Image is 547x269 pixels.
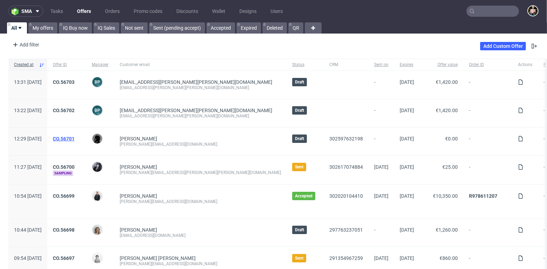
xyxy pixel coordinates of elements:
[120,136,157,141] a: [PERSON_NAME]
[295,255,303,261] span: Sent
[374,193,388,199] span: [DATE]
[120,141,281,147] div: [PERSON_NAME][EMAIL_ADDRESS][DOMAIN_NAME]
[400,79,414,85] span: [DATE]
[14,108,42,113] span: 13:22 [DATE]
[329,255,363,261] a: 291354967259
[469,136,507,147] span: -
[14,193,42,199] span: 10:54 [DATE]
[92,134,102,144] img: Dawid Urbanowicz
[53,255,75,261] a: CO.56697
[469,255,507,267] span: -
[329,227,363,233] a: 297763237051
[295,79,304,85] span: Draft
[262,22,287,34] a: Deleted
[400,193,414,199] span: [DATE]
[400,108,414,113] span: [DATE]
[53,170,73,176] span: Sampling
[120,164,157,170] a: [PERSON_NAME]
[53,164,75,170] a: CO.56700
[292,62,318,68] span: Status
[374,164,388,170] span: [DATE]
[425,62,458,68] span: Offer value
[206,22,235,34] a: Accepted
[7,22,27,34] a: All
[400,227,414,233] span: [DATE]
[374,108,388,119] span: -
[149,22,205,34] a: Sent (pending accept)
[440,255,458,261] span: €860.00
[436,108,458,113] span: €1,420.00
[469,227,507,238] span: -
[120,79,272,85] a: [EMAIL_ADDRESS][PERSON_NAME][PERSON_NAME][DOMAIN_NAME]
[400,136,414,141] span: [DATE]
[469,164,507,176] span: -
[295,108,304,113] span: Draft
[14,164,42,170] span: 11:27 [DATE]
[93,22,119,34] a: IQ Sales
[14,62,36,68] span: Created at
[400,255,414,261] span: [DATE]
[92,253,102,263] img: Dudek Mariola
[120,261,281,267] div: [PERSON_NAME][EMAIL_ADDRESS][DOMAIN_NAME]
[469,62,507,68] span: Order ID
[374,62,388,68] span: Sent on
[442,164,458,170] span: €25.00
[288,22,303,34] a: QR
[266,6,287,17] a: Users
[374,136,388,147] span: -
[208,6,230,17] a: Wallet
[374,255,388,261] span: [DATE]
[172,6,202,17] a: Discounts
[374,79,388,90] span: -
[120,62,281,68] span: Customer email
[92,162,102,172] img: Philippe Dubuy
[120,85,281,90] div: [EMAIL_ADDRESS][PERSON_NAME][PERSON_NAME][DOMAIN_NAME]
[295,227,304,233] span: Draft
[28,22,57,34] a: My offers
[480,42,526,50] a: Add Custom Offer
[14,79,42,85] span: 13:31 [DATE]
[120,170,281,175] div: [PERSON_NAME][EMAIL_ADDRESS][PERSON_NAME][PERSON_NAME][DOMAIN_NAME]
[101,6,124,17] a: Orders
[120,233,281,238] div: [EMAIL_ADDRESS][DOMAIN_NAME]
[120,113,281,119] div: [EMAIL_ADDRESS][PERSON_NAME][PERSON_NAME][DOMAIN_NAME]
[53,136,75,141] a: CO.56701
[469,79,507,90] span: -
[53,79,75,85] a: CO.56703
[518,62,532,68] span: Actions
[469,193,497,199] a: R978611207
[120,108,272,113] a: [EMAIL_ADDRESS][PERSON_NAME][PERSON_NAME][DOMAIN_NAME]
[120,255,196,261] a: [PERSON_NAME] [PERSON_NAME]
[129,6,167,17] a: Promo codes
[295,164,303,170] span: Sent
[329,193,363,199] a: 302020104410
[46,6,67,17] a: Tasks
[436,227,458,233] span: €1,260.00
[92,62,108,68] span: Manager
[53,193,75,199] a: CO.56699
[528,6,538,16] img: Marta Tomaszewska
[92,106,102,115] figcaption: BP
[295,136,304,141] span: Draft
[14,255,42,261] span: 09:54 [DATE]
[374,227,388,238] span: -
[329,164,363,170] a: 302617074884
[433,193,458,199] span: €10,350.00
[120,193,157,199] a: [PERSON_NAME]
[329,62,363,68] span: CRM
[21,9,32,14] span: sma
[92,77,102,87] figcaption: BP
[53,62,80,68] span: Offer ID
[121,22,148,34] a: Not sent
[400,164,414,170] span: [DATE]
[53,108,75,113] a: CO.56702
[120,199,281,204] div: [PERSON_NAME][EMAIL_ADDRESS][DOMAIN_NAME]
[73,6,95,17] a: Offers
[295,193,313,199] span: Accepted
[400,62,414,68] span: Expires
[12,7,21,15] img: logo
[8,6,43,17] button: sma
[329,136,363,141] a: 302597632198
[92,191,102,201] img: Adrian Margula
[469,108,507,119] span: -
